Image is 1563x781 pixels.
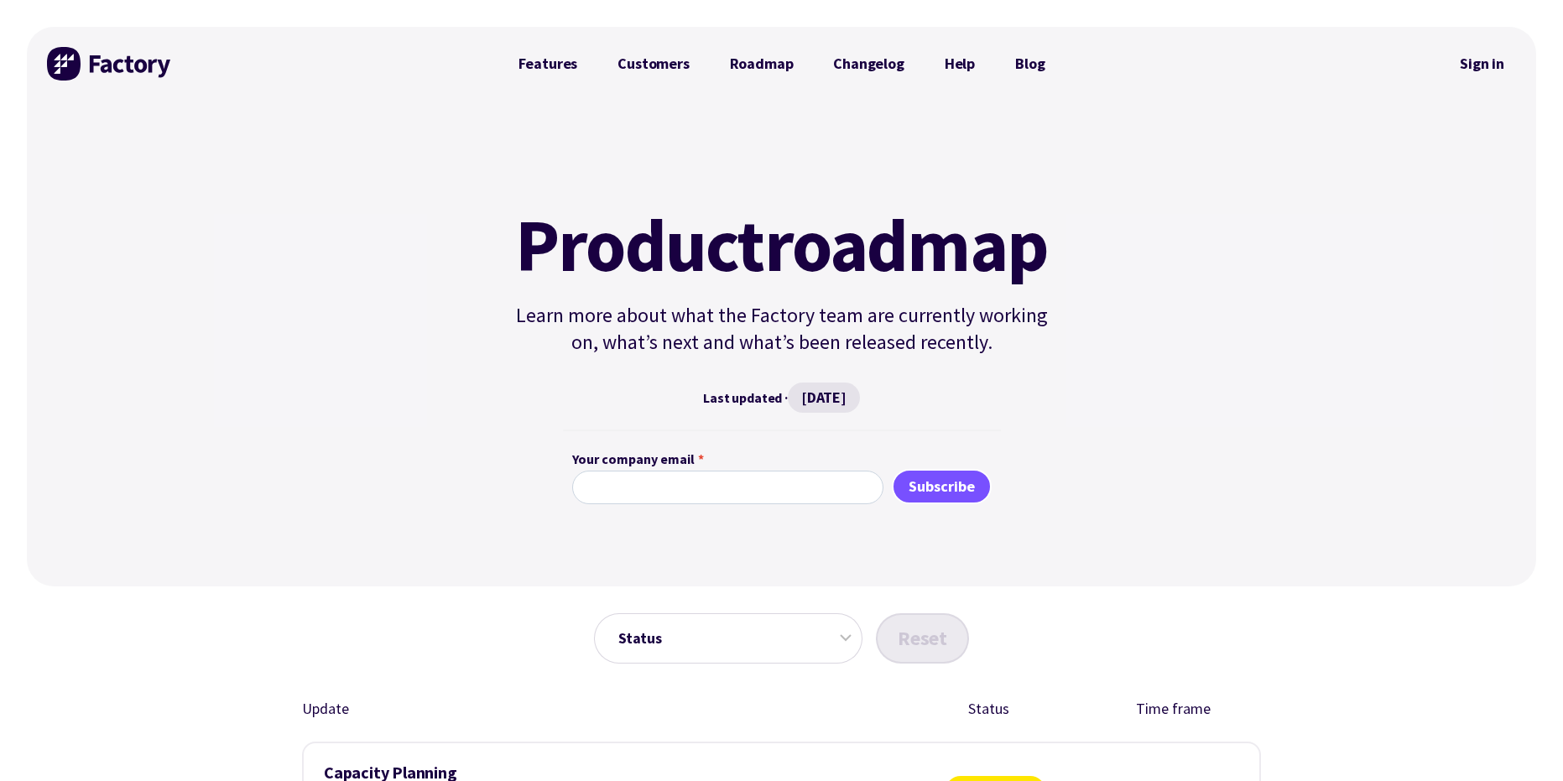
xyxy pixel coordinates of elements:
[572,449,695,471] span: Your company email
[813,47,924,81] a: Changelog
[892,469,992,504] input: Subscribe
[47,47,173,81] img: Factory
[597,47,709,81] a: Customers
[788,383,860,413] span: [DATE]
[938,697,1039,721] div: Status
[498,47,598,81] a: Features
[508,208,1055,282] h1: Product
[710,47,814,81] a: Roadmap
[508,383,1055,413] div: Last updated ·
[925,47,995,81] a: Help
[302,697,855,721] div: Update
[764,208,1049,282] mark: roadmap
[498,47,1065,81] nav: Primary Navigation
[876,613,969,664] button: Reset
[1448,44,1516,83] nav: Secondary Navigation
[1123,697,1224,721] div: Time frame
[1448,44,1516,83] a: Sign in
[995,47,1065,81] a: Blog
[508,302,1055,356] p: Learn more about what the Factory team are currently working on, what’s next and what’s been rele...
